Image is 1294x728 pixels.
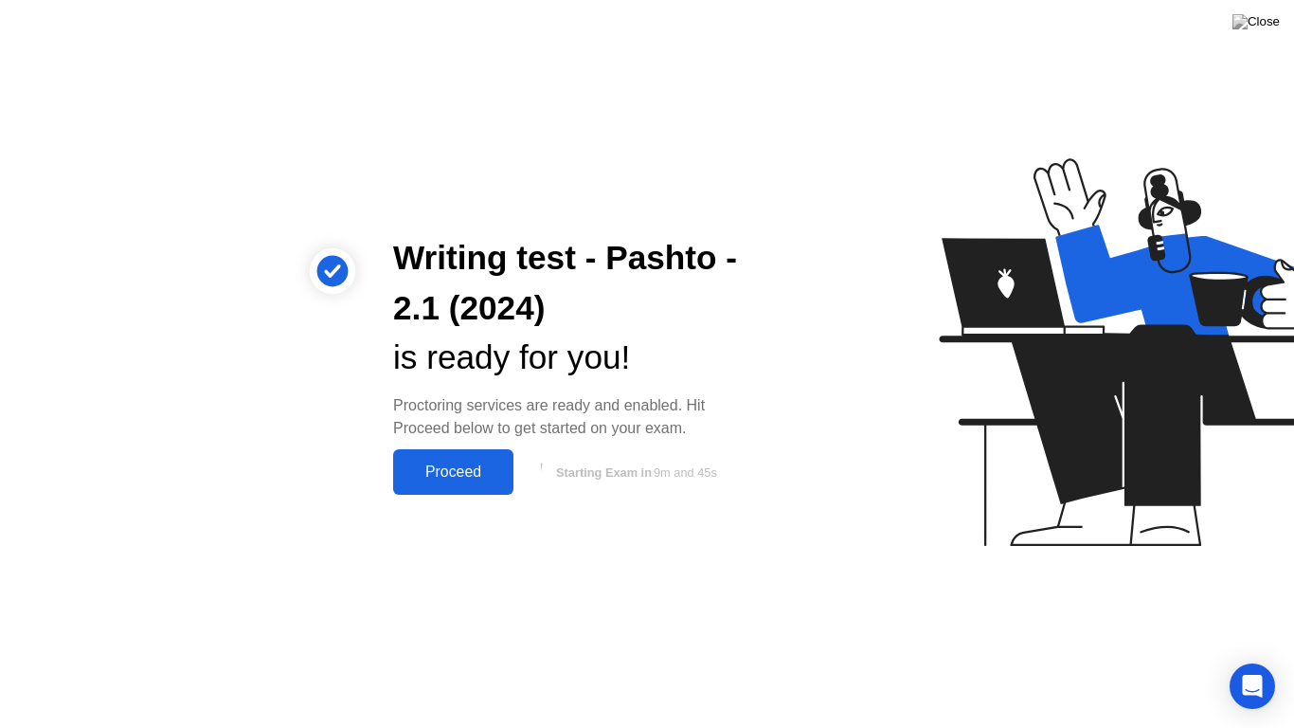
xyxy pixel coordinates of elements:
div: Open Intercom Messenger [1230,664,1275,709]
span: 9m and 45s [654,465,717,480]
button: Starting Exam in9m and 45s [523,454,746,490]
div: is ready for you! [393,333,746,383]
button: Proceed [393,449,513,495]
div: Proctoring services are ready and enabled. Hit Proceed below to get started on your exam. [393,394,746,440]
div: Proceed [399,464,508,481]
img: Close [1232,14,1280,29]
div: Writing test - Pashto - 2.1 (2024) [393,233,746,334]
